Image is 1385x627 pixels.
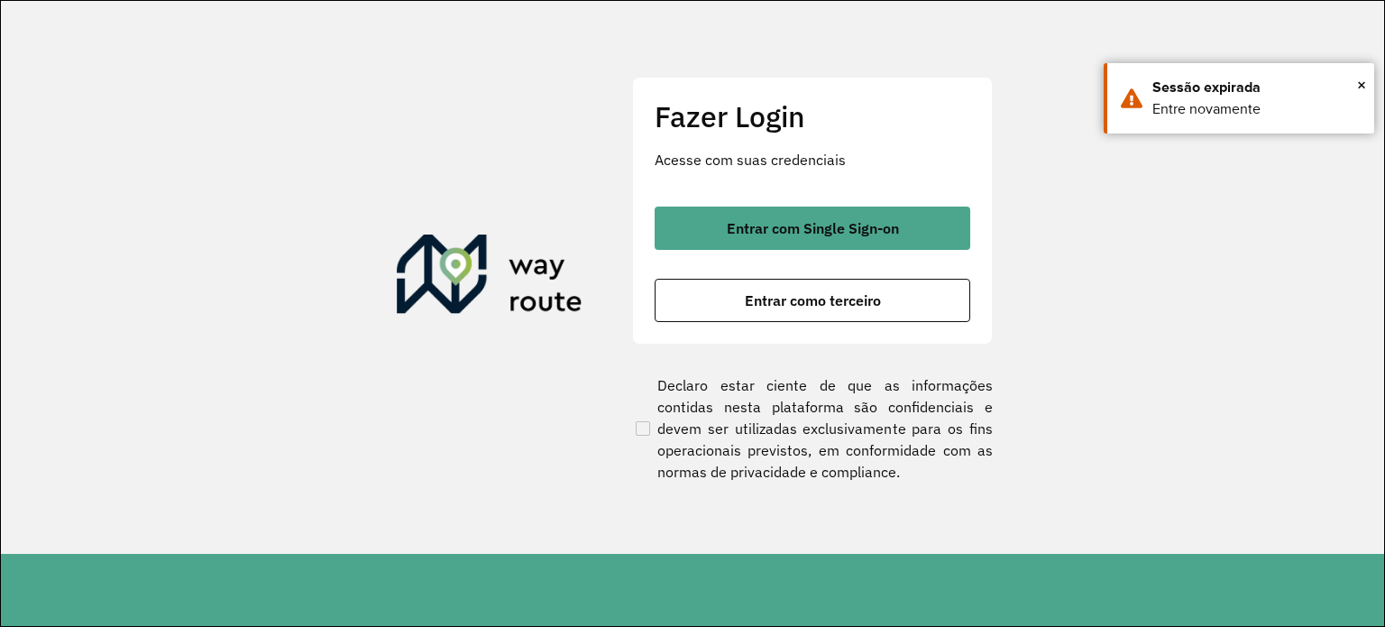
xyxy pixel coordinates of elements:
button: Close [1357,71,1366,98]
img: Roteirizador AmbevTech [397,235,582,321]
p: Acesse com suas credenciais [655,149,970,171]
h2: Fazer Login [655,99,970,134]
span: Entrar com Single Sign-on [727,221,899,235]
span: Entrar como terceiro [745,293,881,308]
button: button [655,207,970,250]
div: Sessão expirada [1152,77,1361,98]
span: × [1357,71,1366,98]
label: Declaro estar ciente de que as informações contidas nesta plataforma são confidenciais e devem se... [632,374,993,483]
button: button [655,279,970,322]
div: Entre novamente [1152,98,1361,120]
